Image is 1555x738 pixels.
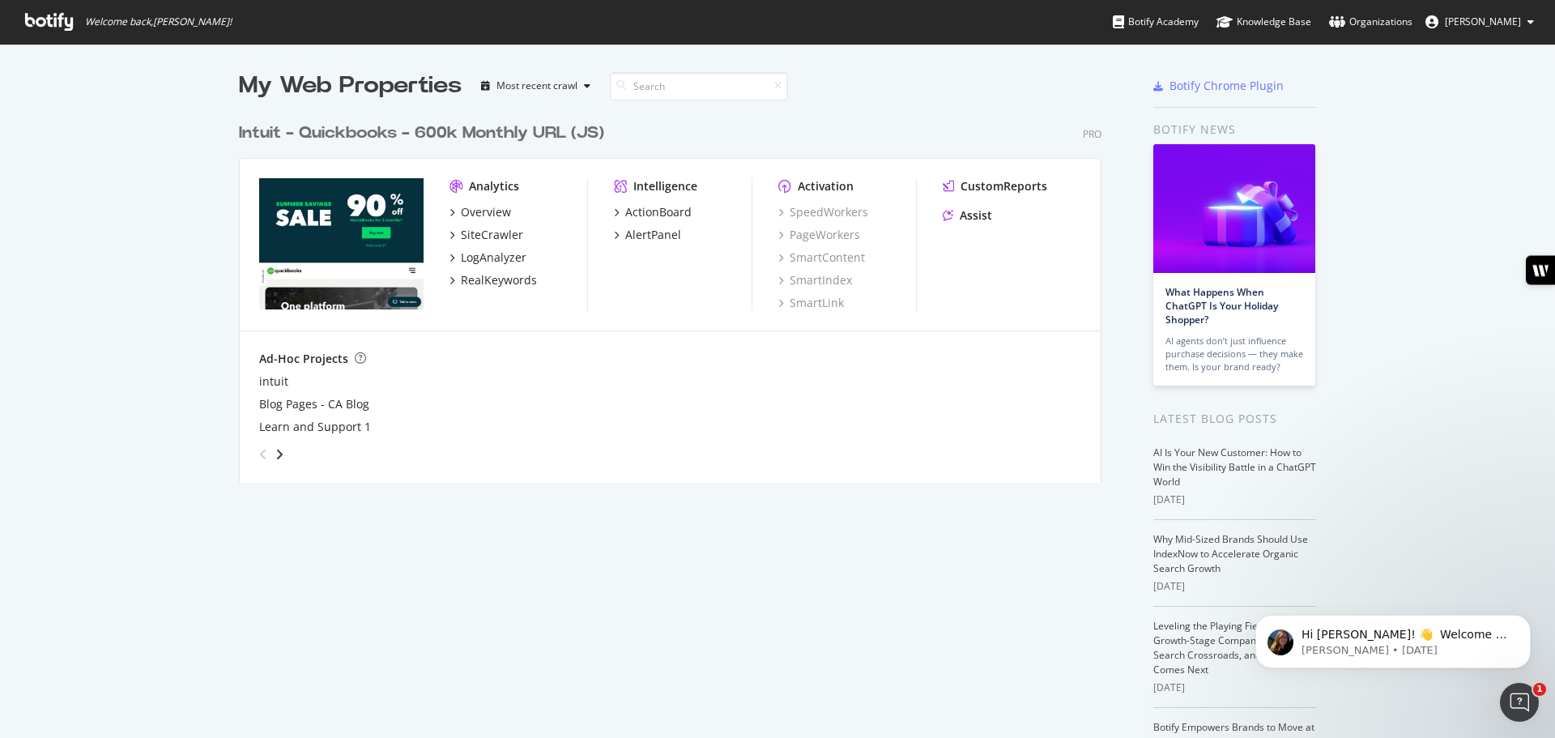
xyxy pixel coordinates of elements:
[496,81,577,91] div: Most recent crawl
[1153,410,1316,428] div: Latest Blog Posts
[259,396,369,412] a: Blog Pages - CA Blog
[1153,532,1308,575] a: Why Mid-Sized Brands Should Use IndexNow to Accelerate Organic Search Growth
[1216,14,1311,30] div: Knowledge Base
[469,178,519,194] div: Analytics
[461,227,523,243] div: SiteCrawler
[778,295,844,311] a: SmartLink
[1153,680,1316,695] div: [DATE]
[778,204,868,220] a: SpeedWorkers
[943,207,992,224] a: Assist
[1083,127,1101,141] div: Pro
[239,122,611,145] a: Intuit - Quickbooks - 600k Monthly URL (JS)
[253,442,274,467] div: angle-left
[239,122,604,145] div: Intuit - Quickbooks - 600k Monthly URL (JS)
[1165,335,1303,373] div: AI agents don’t just influence purchase decisions — they make them. Is your brand ready?
[1153,144,1315,273] img: What Happens When ChatGPT Is Your Holiday Shopper?
[449,272,537,288] a: RealKeywords
[943,178,1047,194] a: CustomReports
[625,227,681,243] div: AlertPanel
[1445,15,1521,28] span: Sylvia Luong
[1153,493,1316,507] div: [DATE]
[1169,78,1284,94] div: Botify Chrome Plugin
[259,178,424,309] img: quickbooks.intuit.com
[778,250,865,266] a: SmartContent
[1153,619,1307,676] a: Leveling the Playing Field: Why Growth-Stage Companies Are at a Search Crossroads, and What Comes...
[778,272,852,288] a: SmartIndex
[1533,683,1546,696] span: 1
[1412,9,1547,35] button: [PERSON_NAME]
[1153,121,1316,139] div: Botify news
[461,204,511,220] div: Overview
[1329,14,1412,30] div: Organizations
[449,204,511,220] a: Overview
[461,250,526,266] div: LogAnalyzer
[625,204,692,220] div: ActionBoard
[461,272,537,288] div: RealKeywords
[614,227,681,243] a: AlertPanel
[449,250,526,266] a: LogAnalyzer
[274,446,285,463] div: angle-right
[1113,14,1199,30] div: Botify Academy
[239,102,1114,483] div: grid
[1165,285,1278,326] a: What Happens When ChatGPT Is Your Holiday Shopper?
[1153,579,1316,594] div: [DATE]
[1231,581,1555,694] iframe: Intercom notifications message
[85,15,232,28] span: Welcome back, [PERSON_NAME] !
[259,351,348,367] div: Ad-Hoc Projects
[259,373,288,390] a: intuit
[1500,683,1539,722] iframe: Intercom live chat
[798,178,854,194] div: Activation
[633,178,697,194] div: Intelligence
[259,419,371,435] a: Learn and Support 1
[961,178,1047,194] div: CustomReports
[475,73,597,99] button: Most recent crawl
[960,207,992,224] div: Assist
[1153,78,1284,94] a: Botify Chrome Plugin
[614,204,692,220] a: ActionBoard
[449,227,523,243] a: SiteCrawler
[610,72,788,100] input: Search
[778,227,860,243] a: PageWorkers
[1153,446,1316,488] a: AI Is Your New Customer: How to Win the Visibility Battle in a ChatGPT World
[239,70,462,102] div: My Web Properties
